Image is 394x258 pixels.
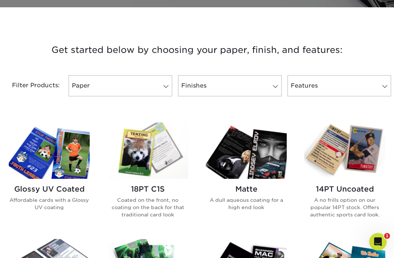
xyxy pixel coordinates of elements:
a: Finishes [178,76,282,97]
iframe: Google Customer Reviews [2,236,62,255]
a: 18PT C1S Trading Cards 18PT C1S Coated on the front, no coating on the back for that traditional ... [107,123,188,231]
span: 1 [384,233,390,239]
a: Features [287,76,391,97]
h2: Matte [206,185,287,194]
p: Affordable cards with a Glossy UV coating [9,197,90,212]
a: Matte Trading Cards Matte A dull aqueous coating for a high end look [206,123,287,231]
h3: Get started below by choosing your paper, finish, and features: [5,34,389,67]
img: Glossy UV Coated Trading Cards [9,123,90,179]
p: Coated on the front, no coating on the back for that traditional card look [107,197,188,219]
h2: Glossy UV Coated [9,185,90,194]
h2: 18PT C1S [107,185,188,194]
img: 14PT Uncoated Trading Cards [304,123,385,179]
iframe: Intercom live chat [369,233,387,251]
img: Matte Trading Cards [206,123,287,179]
p: A no frills option on our popular 14PT stock. Offers authentic sports card look. [304,197,385,219]
p: A dull aqueous coating for a high end look [206,197,287,212]
a: 14PT Uncoated Trading Cards 14PT Uncoated A no frills option on our popular 14PT stock. Offers au... [304,123,385,231]
a: Glossy UV Coated Trading Cards Glossy UV Coated Affordable cards with a Glossy UV coating [9,123,90,231]
a: Paper [69,76,172,97]
img: 18PT C1S Trading Cards [107,123,188,179]
h2: 14PT Uncoated [304,185,385,194]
